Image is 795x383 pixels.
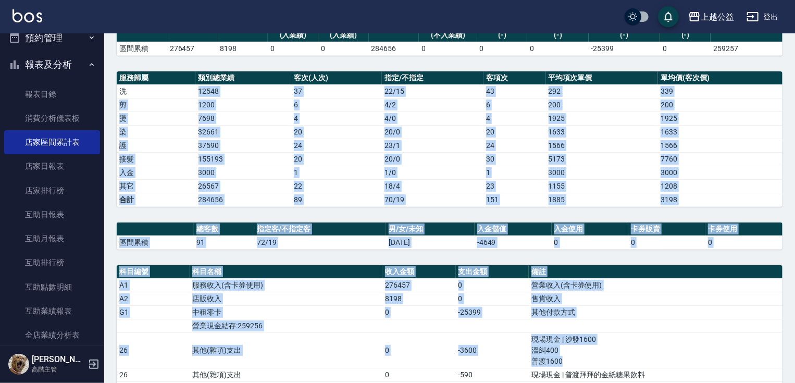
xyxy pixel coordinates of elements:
[658,6,679,27] button: save
[291,152,382,166] td: 20
[589,42,661,55] td: -25399
[658,193,782,206] td: 3198
[32,354,85,365] h5: [PERSON_NAME]
[382,193,483,206] td: 70/19
[117,18,782,56] table: a dense table
[321,30,366,41] div: (入業績)
[529,278,782,292] td: 營業收入(含卡券使用)
[419,42,477,55] td: 0
[529,332,782,368] td: 現場現金 | 沙發1600 溫糾400 普渡1600
[546,193,659,206] td: 1885
[546,166,659,179] td: 3000
[382,332,455,368] td: 0
[117,223,782,250] table: a dense table
[117,332,190,368] td: 26
[4,106,100,130] a: 消費分析儀表板
[382,98,483,112] td: 4 / 2
[196,139,292,152] td: 37590
[382,368,455,381] td: 0
[190,319,382,332] td: 營業現金結存:259256
[4,251,100,275] a: 互助排行榜
[705,223,782,236] th: 卡券使用
[456,278,529,292] td: 0
[628,236,705,249] td: 0
[196,166,292,179] td: 3000
[190,305,382,319] td: 中租零卡
[382,278,455,292] td: 276457
[4,299,100,323] a: 互助業績報表
[658,112,782,125] td: 1925
[117,84,196,98] td: 洗
[705,236,782,249] td: 0
[4,179,100,203] a: 店家排行榜
[291,166,382,179] td: 1
[117,71,196,85] th: 服務歸屬
[382,125,483,139] td: 20 / 0
[382,71,483,85] th: 指定/不指定
[663,30,708,41] div: (-)
[742,7,782,27] button: 登出
[382,179,483,193] td: 18 / 4
[291,98,382,112] td: 6
[382,112,483,125] td: 4 / 0
[456,332,529,368] td: -3600
[13,9,42,22] img: Logo
[475,236,552,249] td: -4649
[117,292,190,305] td: A2
[529,305,782,319] td: 其他付款方式
[254,223,386,236] th: 指定客/不指定客
[701,10,734,23] div: 上越公益
[117,278,190,292] td: A1
[196,98,292,112] td: 1200
[369,42,419,55] td: 284656
[117,71,782,207] table: a dense table
[4,51,100,78] button: 報表及分析
[196,193,292,206] td: 284656
[628,223,705,236] th: 卡券販賣
[483,71,545,85] th: 客項次
[546,179,659,193] td: 1155
[386,236,475,249] td: [DATE]
[190,292,382,305] td: 店販收入
[456,305,529,319] td: -25399
[291,71,382,85] th: 客次(人次)
[270,30,316,41] div: (入業績)
[591,30,658,41] div: (-)
[480,30,525,41] div: (-)
[546,139,659,152] td: 1566
[658,152,782,166] td: 7760
[117,265,190,279] th: 科目編號
[291,193,382,206] td: 89
[530,30,586,41] div: (-)
[658,84,782,98] td: 339
[196,84,292,98] td: 12548
[658,179,782,193] td: 1208
[4,154,100,178] a: 店家日報表
[483,139,545,152] td: 24
[658,71,782,85] th: 單均價(客次價)
[382,265,455,279] th: 收入金額
[475,223,552,236] th: 入金儲值
[4,24,100,52] button: 預約管理
[117,125,196,139] td: 染
[483,125,545,139] td: 20
[456,368,529,381] td: -590
[552,236,629,249] td: 0
[382,139,483,152] td: 23 / 1
[546,98,659,112] td: 200
[456,265,529,279] th: 支出金額
[658,139,782,152] td: 1566
[4,275,100,299] a: 互助點數明細
[546,152,659,166] td: 5173
[527,42,588,55] td: 0
[117,112,196,125] td: 燙
[117,193,196,206] td: 合計
[660,42,711,55] td: 0
[386,223,475,236] th: 男/女/未知
[291,179,382,193] td: 22
[117,179,196,193] td: 其它
[684,6,738,28] button: 上越公益
[382,152,483,166] td: 20 / 0
[382,292,455,305] td: 8198
[196,152,292,166] td: 155193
